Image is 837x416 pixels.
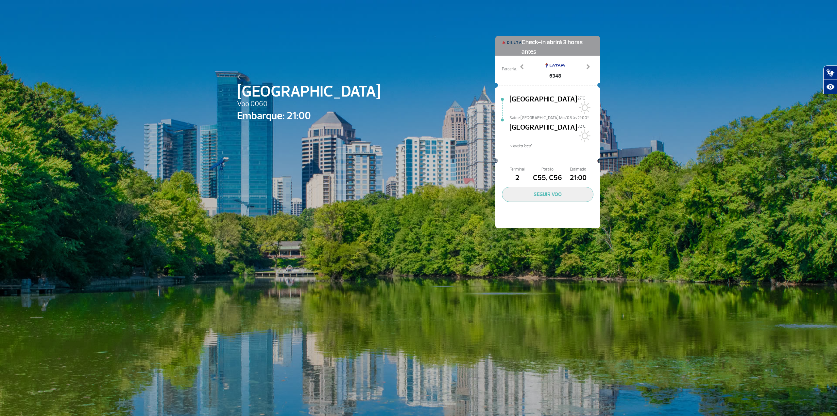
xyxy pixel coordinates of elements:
span: [GEOGRAPHIC_DATA] [509,122,577,143]
span: C55, C56 [532,172,563,184]
span: Estimado [563,166,593,172]
span: 27°C [577,96,585,101]
span: *Horáro local [509,143,600,149]
button: SEGUIR VOO [502,187,593,202]
button: Abrir recursos assistivos. [823,80,837,94]
span: Embarque: 21:00 [237,108,381,124]
span: [GEOGRAPHIC_DATA] [509,94,577,115]
span: [GEOGRAPHIC_DATA] [237,80,381,103]
button: Abrir tradutor de língua de sinais. [823,65,837,80]
span: Portão [532,166,563,172]
span: Sai de [GEOGRAPHIC_DATA] Mo/08 às 21:00* [509,115,600,119]
img: Sol [577,129,590,142]
span: Check-in abrirá 3 horas antes [521,36,593,57]
span: 2 [502,172,532,184]
span: 21:00 [563,172,593,184]
span: 6348 [545,72,565,80]
span: Terminal [502,166,532,172]
span: Voo 0060 [237,99,381,110]
span: Parceria: [502,66,517,72]
span: 32°C [577,124,586,129]
div: Plugin de acessibilidade da Hand Talk. [823,65,837,94]
img: Sol [577,101,590,114]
